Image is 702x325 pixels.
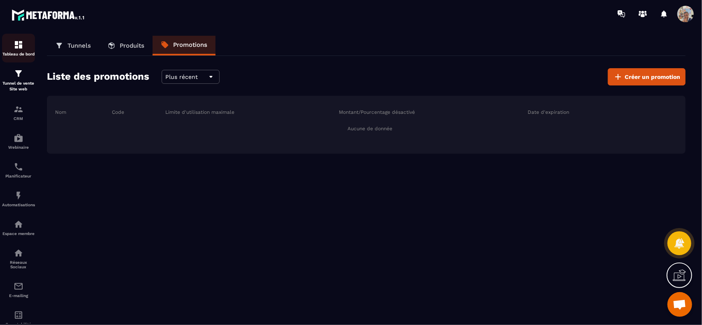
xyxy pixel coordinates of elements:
p: Espace membre [2,231,35,236]
span: Créer un promotion [625,73,680,81]
button: Créer un promotion [608,68,686,85]
h2: Liste des promotions [47,68,149,85]
p: Tableau de bord [2,52,35,56]
a: social-networksocial-networkRéseaux Sociaux [2,242,35,275]
p: Nom [55,109,66,115]
p: Produits [120,42,144,49]
p: Promotions [173,41,207,48]
p: Automatisations [2,203,35,207]
p: Code [112,109,124,115]
img: logo [12,7,86,22]
a: automationsautomationsEspace membre [2,213,35,242]
img: email [14,281,23,291]
a: emailemailE-mailing [2,275,35,304]
p: Limite d'utilisation maximale [165,109,234,115]
img: automations [14,219,23,229]
p: Tunnels [67,42,91,49]
a: Tunnels [47,36,99,55]
p: Montant/Pourcentage désactivé [339,109,415,115]
p: Réseaux Sociaux [2,260,35,269]
a: schedulerschedulerPlanificateur [2,156,35,184]
span: Plus récent [165,74,198,80]
p: Webinaire [2,145,35,150]
img: automations [14,133,23,143]
a: formationformationCRM [2,98,35,127]
a: automationsautomationsWebinaire [2,127,35,156]
img: formation [14,104,23,114]
a: formationformationTunnel de vente Site web [2,62,35,98]
p: Date d'expiration [528,109,569,115]
a: automationsautomationsAutomatisations [2,184,35,213]
img: formation [14,69,23,78]
img: social-network [14,248,23,258]
span: Aucune de donnée [348,125,392,132]
a: formationformationTableau de bord [2,34,35,62]
img: accountant [14,310,23,320]
a: Promotions [153,36,215,55]
p: Tunnel de vente Site web [2,81,35,92]
p: CRM [2,116,35,121]
img: formation [14,40,23,50]
a: Produits [99,36,153,55]
img: automations [14,191,23,201]
div: Ouvrir le chat [667,292,692,317]
img: scheduler [14,162,23,172]
p: Planificateur [2,174,35,178]
p: E-mailing [2,293,35,298]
